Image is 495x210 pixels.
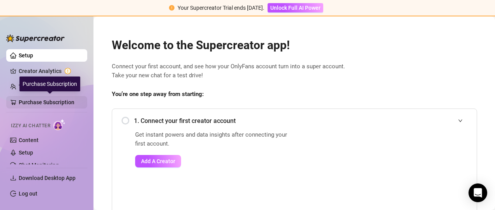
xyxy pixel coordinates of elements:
button: Add A Creator [135,155,181,167]
a: Creator Analytics exclamation-circle [19,65,81,77]
div: 1. Connect your first creator account [122,111,467,130]
a: Chat Monitoring [19,162,59,168]
a: Setup [19,149,33,156]
img: AI Chatter [53,119,65,130]
strong: You’re one step away from starting: [112,91,204,98]
h2: Welcome to the Supercreator app! [112,38,477,53]
a: Content [19,137,39,143]
a: Team Analytics [19,84,57,90]
span: Add A Creator [141,158,175,164]
a: Log out [19,190,37,197]
a: Purchase Subscription [19,96,81,109]
span: Izzy AI Chatter [11,122,50,130]
span: Download Desktop App [19,175,76,181]
div: Purchase Subscription [19,77,80,91]
a: Setup [19,52,33,59]
div: Open Intercom Messenger [469,183,487,202]
button: Unlock Full AI Power [268,3,323,12]
span: download [10,175,16,181]
span: expanded [458,118,463,123]
span: exclamation-circle [169,5,174,11]
a: Unlock Full AI Power [268,5,323,11]
span: Get instant powers and data insights after connecting your first account. [135,130,292,149]
span: Unlock Full AI Power [270,5,321,11]
span: 1. Connect your first creator account [134,116,467,126]
img: logo-BBDzfeDw.svg [6,34,65,42]
span: Your Supercreator Trial ends [DATE]. [178,5,264,11]
a: Add A Creator [135,155,292,167]
span: Connect your first account, and see how your OnlyFans account turn into a super account. Take you... [112,62,477,80]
